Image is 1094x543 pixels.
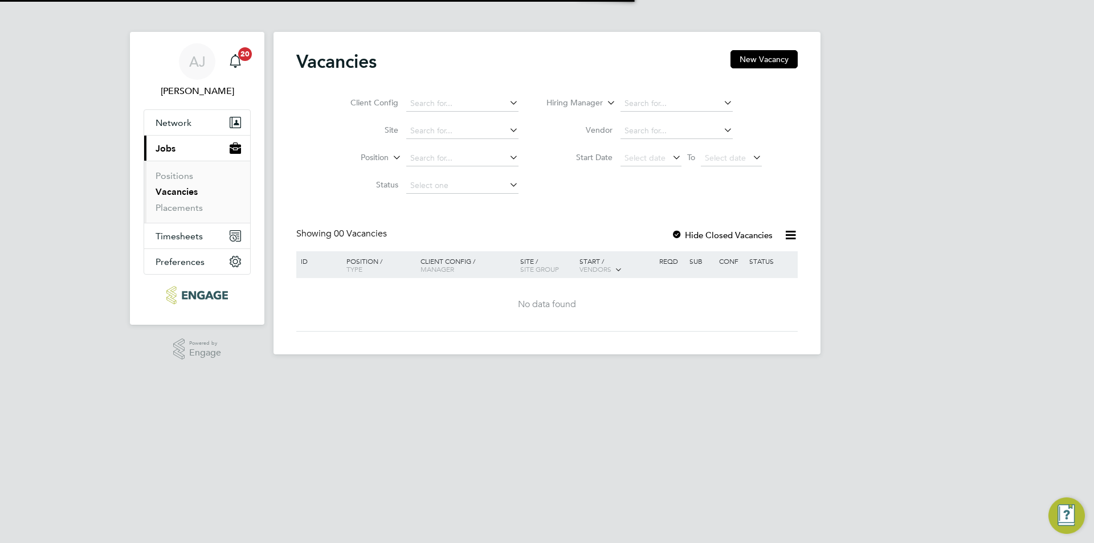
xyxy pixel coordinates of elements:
span: Select date [624,153,666,163]
span: Type [346,264,362,273]
span: Site Group [520,264,559,273]
div: Status [746,251,796,271]
span: Manager [421,264,454,273]
div: Reqd [656,251,686,271]
h2: Vacancies [296,50,377,73]
label: Site [333,125,398,135]
span: AJ [189,54,206,69]
div: Start / [577,251,656,280]
a: Positions [156,170,193,181]
span: Select date [705,153,746,163]
nav: Main navigation [130,32,264,325]
span: 00 Vacancies [334,228,387,239]
span: 20 [238,47,252,61]
a: Go to home page [144,286,251,304]
span: Powered by [189,338,221,348]
span: To [684,150,699,165]
button: Network [144,110,250,135]
a: 20 [224,43,247,80]
span: Network [156,117,191,128]
label: Client Config [333,97,398,108]
div: Sub [687,251,716,271]
input: Search for... [621,96,733,112]
span: Preferences [156,256,205,267]
button: Engage Resource Center [1048,497,1085,534]
div: Client Config / [418,251,517,279]
a: AJ[PERSON_NAME] [144,43,251,98]
span: Engage [189,348,221,358]
input: Search for... [406,150,519,166]
div: Site / [517,251,577,279]
button: Jobs [144,136,250,161]
label: Hiring Manager [537,97,603,109]
a: Placements [156,202,203,213]
span: Timesheets [156,231,203,242]
label: Hide Closed Vacancies [671,230,773,240]
div: Jobs [144,161,250,223]
div: Conf [716,251,746,271]
img: ncclondon-logo-retina.png [166,286,227,304]
span: Jobs [156,143,175,154]
input: Search for... [621,123,733,139]
label: Position [323,152,389,164]
div: Showing [296,228,389,240]
input: Select one [406,178,519,194]
input: Search for... [406,123,519,139]
span: Andrew Jordan [144,84,251,98]
button: Preferences [144,249,250,274]
label: Start Date [547,152,613,162]
a: Vacancies [156,186,198,197]
label: Vendor [547,125,613,135]
button: New Vacancy [730,50,798,68]
div: Position / [338,251,418,279]
button: Timesheets [144,223,250,248]
input: Search for... [406,96,519,112]
div: No data found [298,299,796,311]
label: Status [333,179,398,190]
span: Vendors [579,264,611,273]
div: ID [298,251,338,271]
a: Powered byEngage [173,338,222,360]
